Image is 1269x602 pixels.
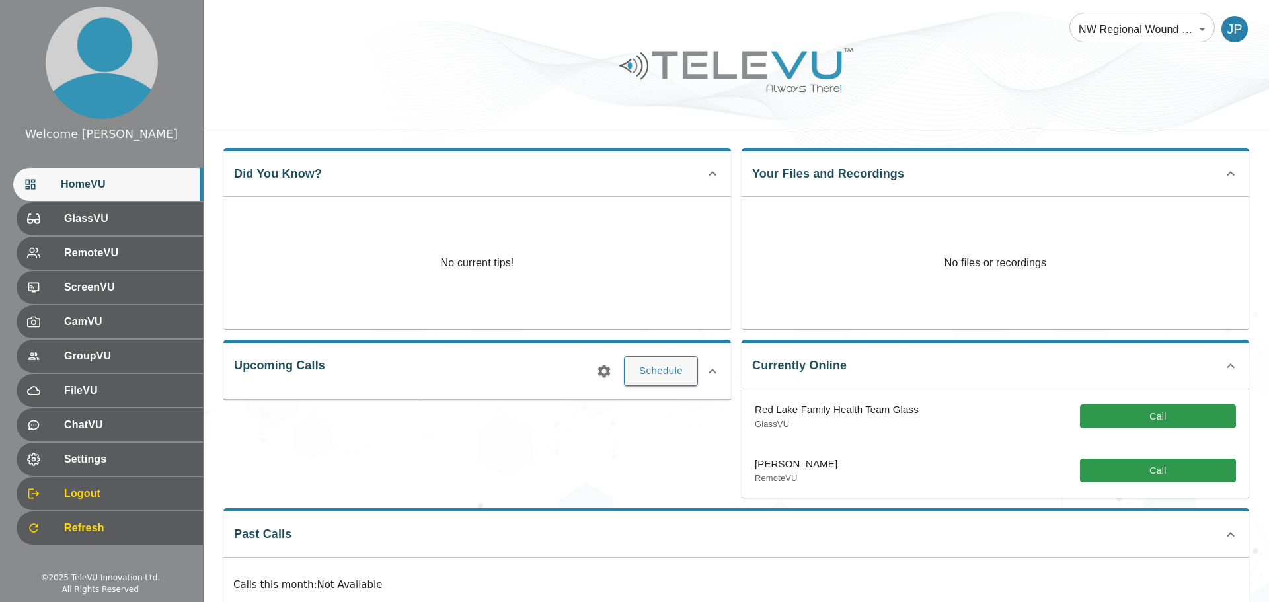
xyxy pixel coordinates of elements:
[17,271,203,304] div: ScreenVU
[17,443,203,476] div: Settings
[1221,16,1248,42] div: JP
[17,340,203,373] div: GroupVU
[61,176,192,192] span: HomeVU
[1080,404,1236,429] button: Call
[17,374,203,407] div: FileVU
[64,520,192,536] span: Refresh
[64,383,192,398] span: FileVU
[64,417,192,433] span: ChatVU
[64,451,192,467] span: Settings
[64,486,192,502] span: Logout
[64,245,192,261] span: RemoteVU
[17,237,203,270] div: RemoteVU
[755,418,919,431] p: GlassVU
[25,126,178,143] div: Welcome [PERSON_NAME]
[13,168,203,201] div: HomeVU
[441,255,514,271] p: No current tips!
[755,402,919,418] p: Red Lake Family Health Team Glass
[1069,11,1215,48] div: NW Regional Wound Care
[62,583,139,595] div: All Rights Reserved
[617,42,855,97] img: Logo
[17,202,203,235] div: GlassVU
[755,472,837,485] p: RemoteVU
[64,348,192,364] span: GroupVU
[17,408,203,441] div: ChatVU
[17,305,203,338] div: CamVU
[17,511,203,545] div: Refresh
[64,280,192,295] span: ScreenVU
[755,457,837,472] p: [PERSON_NAME]
[64,314,192,330] span: CamVU
[742,197,1249,329] p: No files or recordings
[17,477,203,510] div: Logout
[624,356,698,385] button: Schedule
[1080,459,1236,483] button: Call
[46,7,158,119] img: profile.png
[233,578,1239,593] p: Calls this month : Not Available
[64,211,192,227] span: GlassVU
